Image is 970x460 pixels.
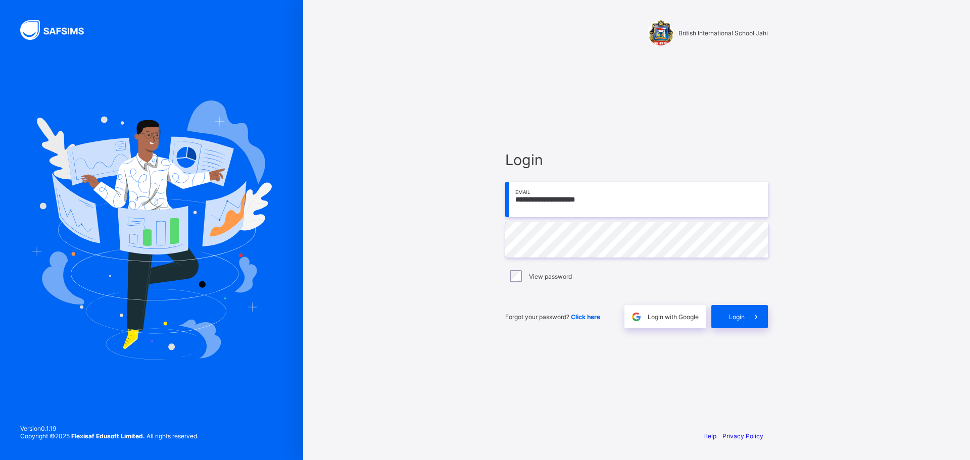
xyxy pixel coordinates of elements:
img: Hero Image [31,100,272,359]
img: SAFSIMS Logo [20,20,96,40]
span: Login [729,313,745,321]
label: View password [529,273,572,280]
span: Login with Google [648,313,699,321]
span: Forgot your password? [505,313,600,321]
span: Copyright © 2025 All rights reserved. [20,432,199,440]
a: Privacy Policy [722,432,763,440]
span: Version 0.1.19 [20,425,199,432]
a: Help [703,432,716,440]
span: British International School Jahi [678,29,768,37]
a: Click here [571,313,600,321]
span: Login [505,151,768,169]
strong: Flexisaf Edusoft Limited. [71,432,145,440]
img: google.396cfc9801f0270233282035f929180a.svg [630,311,642,323]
